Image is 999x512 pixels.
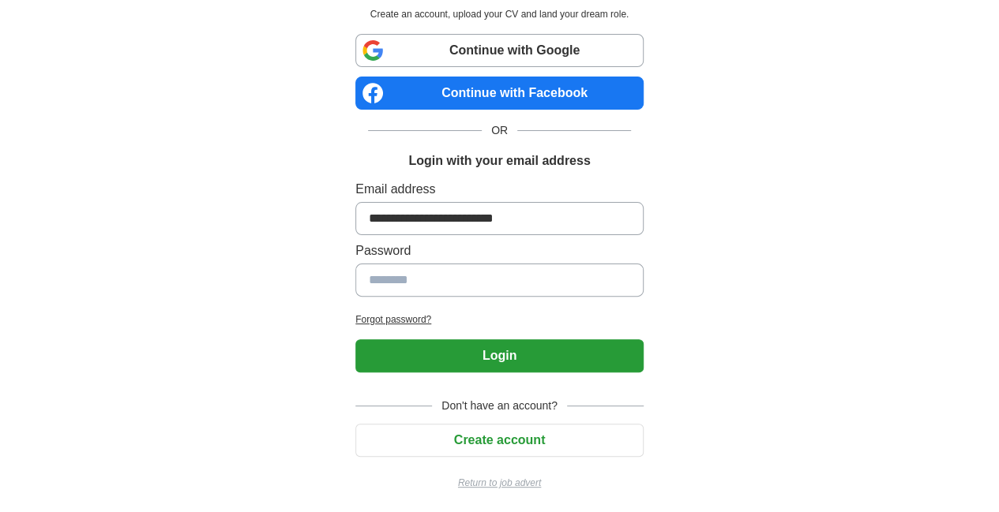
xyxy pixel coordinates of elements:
[355,424,644,457] button: Create account
[482,122,517,139] span: OR
[359,7,640,21] p: Create an account, upload your CV and land your dream role.
[432,398,567,414] span: Don't have an account?
[355,476,644,490] a: Return to job advert
[355,34,644,67] a: Continue with Google
[355,241,644,260] label: Password
[408,151,590,170] h1: Login with your email address
[355,312,644,327] a: Forgot password?
[355,180,644,199] label: Email address
[355,77,644,110] a: Continue with Facebook
[355,433,644,447] a: Create account
[355,339,644,372] button: Login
